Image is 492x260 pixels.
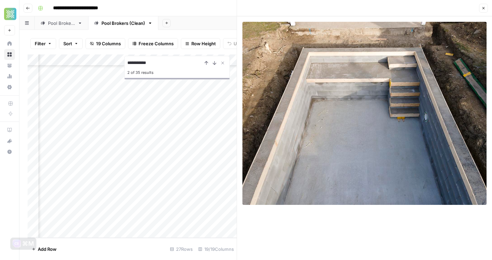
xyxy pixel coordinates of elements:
[22,240,34,247] div: ⌘M
[4,82,15,93] a: Settings
[4,60,15,71] a: Your Data
[223,38,250,49] button: Undo
[4,49,15,60] a: Browse
[128,38,178,49] button: Freeze Columns
[167,244,195,255] div: 27 Rows
[48,20,75,27] div: Pool Brokers
[219,59,227,67] button: Close Search
[202,59,210,67] button: Previous Result
[28,244,61,255] button: Add Row
[30,38,56,49] button: Filter
[88,16,158,30] a: Pool Brokers (Clean)
[139,40,174,47] span: Freeze Columns
[63,40,72,47] span: Sort
[4,146,15,157] button: Help + Support
[195,244,237,255] div: 19/19 Columns
[4,135,15,146] button: What's new?
[4,38,15,49] a: Home
[191,40,216,47] span: Row Height
[4,5,15,22] button: Workspace: Xponent21
[242,22,487,205] img: Row/Cell
[85,38,125,49] button: 19 Columns
[4,136,15,146] div: What's new?
[96,40,121,47] span: 19 Columns
[101,20,145,27] div: Pool Brokers (Clean)
[127,68,227,77] div: 2 of 35 results
[59,38,83,49] button: Sort
[38,246,57,253] span: Add Row
[4,8,16,20] img: Xponent21 Logo
[4,71,15,82] a: Usage
[35,40,46,47] span: Filter
[210,59,219,67] button: Next Result
[181,38,220,49] button: Row Height
[4,125,15,135] a: AirOps Academy
[35,16,88,30] a: Pool Brokers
